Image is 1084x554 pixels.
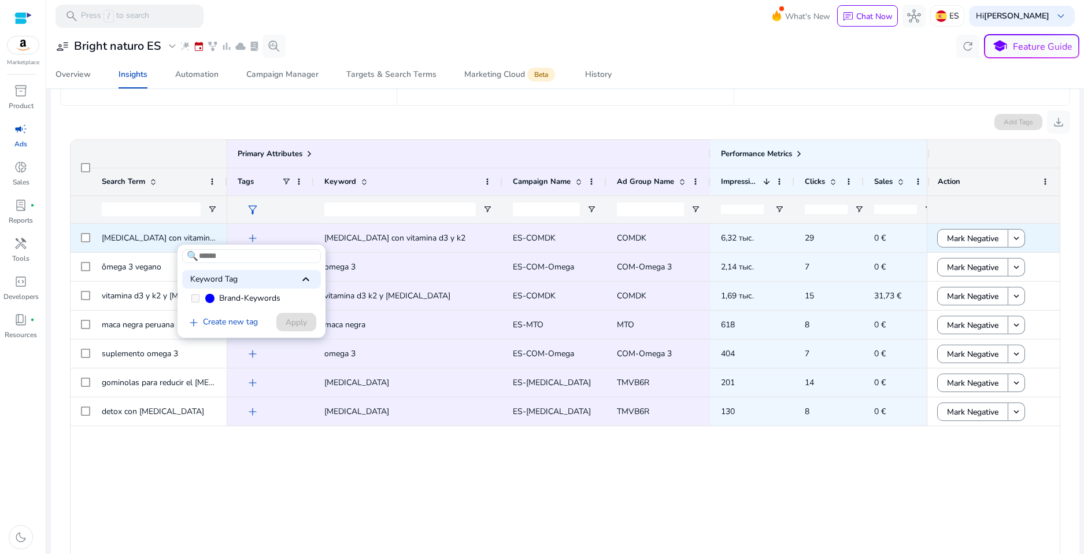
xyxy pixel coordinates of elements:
div: Keyword Tag [182,270,321,289]
span: Brand-Keywords [219,293,280,304]
input: Brand-Keywords [191,294,199,302]
span: keyboard_arrow_up [299,272,313,286]
a: Create new tag [182,316,262,330]
span: 🔍 [187,249,198,263]
span: add [187,316,201,330]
